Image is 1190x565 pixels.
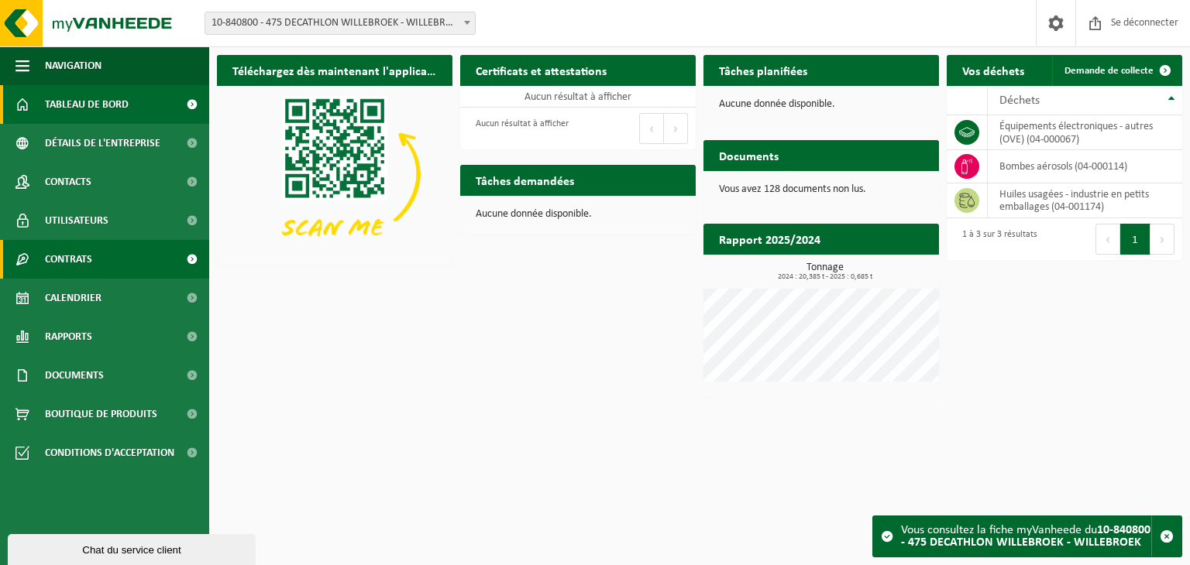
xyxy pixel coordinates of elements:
[476,66,607,78] font: Certificats et attestations
[232,66,516,78] font: Téléchargez dès maintenant l'application Vanheede+ !
[719,151,779,163] font: Documents
[778,272,872,281] font: 2024 : 20,385 t - 2025 : 0,685 t
[719,183,866,195] font: Vous avez 128 documents non lus.
[1120,224,1150,255] button: 1
[45,254,92,265] font: Contrats
[476,119,569,128] font: Aucun résultat à afficher
[45,370,104,382] font: Documents
[962,66,1024,78] font: Vos déchets
[1052,55,1181,86] a: Demande de collecte
[212,17,463,29] font: 10-840800 - 475 DECATHLON WILLEBROEK - WILLEBROEK
[999,161,1127,173] font: bombes aérosols (04-000114)
[45,99,129,111] font: Tableau de bord
[719,66,807,78] font: Tâches planifiées
[45,293,101,304] font: Calendrier
[8,531,259,565] iframe: widget de discussion
[901,524,1150,549] font: 10-840800 - 475 DECATHLON WILLEBROEK - WILLEBROEK
[1064,66,1154,76] font: Demande de collecte
[807,262,844,273] font: Tonnage
[1095,224,1120,255] button: Previous
[1111,17,1178,29] font: Se déconnecter
[962,230,1037,239] font: 1 à 3 sur 3 résultats
[664,113,688,144] button: Next
[45,331,92,343] font: Rapports
[476,176,574,188] font: Tâches demandées
[719,235,820,247] font: Rapport 2025/2024
[45,176,91,188] font: Contacts
[45,215,108,227] font: Utilisateurs
[1150,224,1175,255] button: Next
[45,447,174,459] font: Conditions d'acceptation
[205,12,476,35] span: 10-840800 - 475 DECATHLON WILLEBROEK - WILLEBROEK
[999,121,1153,145] font: équipements électroniques - autres (OVE) (04-000067)
[901,524,1097,536] font: Vous consultez la fiche myVanheede du
[639,113,664,144] button: Previous
[205,12,475,34] span: 10-840800 - 475 DECATHLON WILLEBROEK - WILLEBROEK
[719,98,835,110] font: Aucune donnée disponible.
[524,91,631,103] font: Aucun résultat à afficher
[999,94,1040,107] font: Déchets
[999,189,1149,213] font: huiles usagées - industrie en petits emballages (04-001174)
[45,60,101,72] font: Navigation
[45,138,160,149] font: Détails de l'entreprise
[45,409,157,420] font: Boutique de produits
[476,208,592,220] font: Aucune donnée disponible.
[217,86,452,262] img: Téléchargez l'application VHEPlus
